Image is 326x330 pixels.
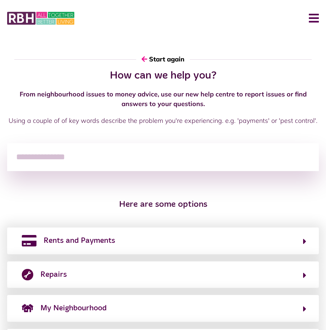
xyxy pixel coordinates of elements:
[44,235,115,246] span: Rents and Payments
[22,269,33,280] img: report-repair.png
[20,235,306,247] button: Rents and Payments
[7,116,319,125] p: Using a couple of of key words describe the problem you're experiencing. e.g. 'payments' or 'pest...
[7,69,319,82] h2: How can we help you?
[40,302,107,314] span: My Neighbourhood
[20,90,307,108] strong: From neighbourhood issues to money advice, use our new help centre to report issues or find answe...
[136,49,190,69] button: Start again
[20,302,306,314] button: My Neighbourhood
[20,269,306,281] button: Repairs
[7,11,74,26] img: MyRBH
[22,235,36,246] img: rents-payments.png
[22,302,33,314] img: neighborhood.png
[40,269,67,280] span: Repairs
[7,200,319,210] h3: Here are some options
